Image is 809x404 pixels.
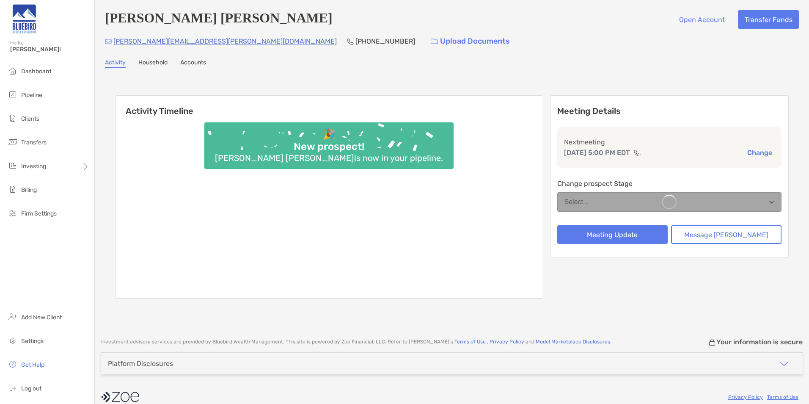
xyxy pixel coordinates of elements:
a: Privacy Policy [728,394,763,400]
img: settings icon [8,335,18,346]
a: Terms of Use [767,394,798,400]
img: investing icon [8,160,18,171]
span: Pipeline [21,91,42,99]
img: communication type [633,149,641,156]
img: button icon [431,39,438,44]
img: logout icon [8,383,18,393]
h4: [PERSON_NAME] [PERSON_NAME] [105,10,333,29]
p: [DATE] 5:00 PM EDT [564,147,630,158]
a: Accounts [180,59,206,68]
img: get-help icon [8,359,18,369]
button: Open Account [672,10,731,29]
img: dashboard icon [8,66,18,76]
img: Phone Icon [347,38,354,45]
a: Privacy Policy [490,339,524,345]
span: Transfers [21,139,47,146]
img: billing icon [8,184,18,194]
div: New prospect! [290,141,368,153]
img: Zoe Logo [10,3,38,34]
p: [PHONE_NUMBER] [355,36,415,47]
a: Upload Documents [425,32,515,50]
span: Billing [21,186,37,194]
h6: Activity Timeline [116,96,543,116]
span: Log out [21,385,41,392]
span: Investing [21,163,46,170]
span: Settings [21,338,44,345]
span: Add New Client [21,314,62,321]
img: Confetti [204,122,454,162]
div: 🎉 [319,128,339,141]
button: Message [PERSON_NAME] [671,225,781,244]
p: Investment advisory services are provided by Bluebird Wealth Management . This site is powered by... [101,339,611,345]
a: Household [138,59,168,68]
img: icon arrow [779,359,789,369]
a: Terms of Use [454,339,486,345]
p: Next meeting [564,137,775,147]
p: Your information is secure [716,338,803,346]
button: Change [745,148,775,157]
p: Meeting Details [557,106,782,116]
div: [PERSON_NAME] [PERSON_NAME] is now in your pipeline. [212,153,446,163]
img: transfers icon [8,137,18,147]
span: Get Help [21,361,44,368]
img: pipeline icon [8,89,18,100]
img: clients icon [8,113,18,123]
button: Transfer Funds [738,10,799,29]
img: firm-settings icon [8,208,18,218]
a: Activity [105,59,126,68]
img: add_new_client icon [8,312,18,322]
div: Platform Disclosures [108,360,173,368]
a: Model Marketplace Disclosures [536,339,610,345]
span: Dashboard [21,68,51,75]
span: [PERSON_NAME]! [10,46,89,53]
button: Meeting Update [557,225,668,244]
p: Change prospect Stage [557,178,782,189]
p: [PERSON_NAME][EMAIL_ADDRESS][PERSON_NAME][DOMAIN_NAME] [113,36,337,47]
span: Firm Settings [21,210,57,217]
span: Clients [21,115,39,122]
img: Email Icon [105,39,112,44]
